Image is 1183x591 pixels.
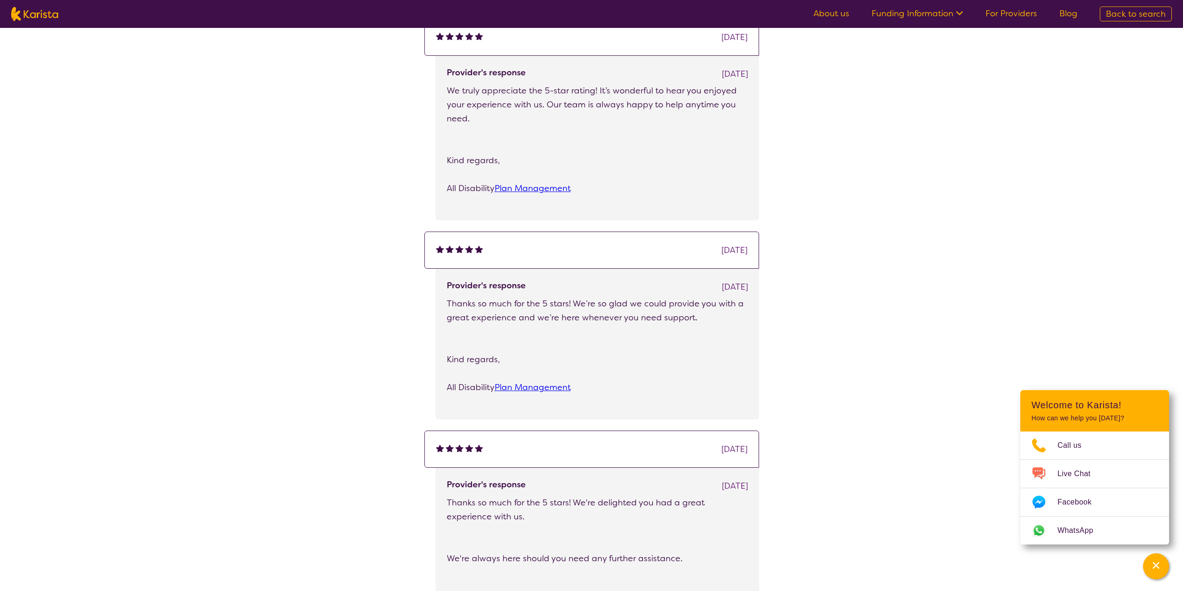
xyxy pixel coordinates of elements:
[1059,8,1077,19] a: Blog
[1020,390,1169,545] div: Channel Menu
[1143,553,1169,579] button: Channel Menu
[475,444,483,452] img: fullstar
[475,32,483,40] img: fullstar
[436,245,444,253] img: fullstar
[447,153,748,167] p: Kind regards,
[1057,524,1104,538] span: WhatsApp
[1057,495,1103,509] span: Facebook
[456,32,463,40] img: fullstar
[495,183,571,194] a: Plan Management
[436,444,444,452] img: fullstar
[446,444,454,452] img: fullstar
[465,245,473,253] img: fullstar
[1031,399,1158,411] h2: Welcome to Karista!
[1020,517,1169,545] a: Web link opens in a new tab.
[446,32,454,40] img: fullstar
[722,479,748,493] div: [DATE]
[11,7,58,21] img: Karista logo
[447,67,526,78] h4: Provider's response
[813,8,849,19] a: About us
[436,32,444,40] img: fullstar
[465,444,473,452] img: fullstar
[447,496,748,524] p: Thanks so much for the 5 stars! We're delighted you had a great experience with us.
[446,245,454,253] img: fullstar
[456,444,463,452] img: fullstar
[1020,432,1169,545] ul: Choose channel
[447,280,526,291] h4: Provider's response
[495,382,571,393] a: Plan Management
[722,67,748,81] div: [DATE]
[985,8,1037,19] a: For Providers
[447,479,526,490] h4: Provider's response
[447,181,748,195] p: All Disability
[456,245,463,253] img: fullstar
[447,551,748,565] p: We're always here should you need any further assistance.
[475,245,483,253] img: fullstar
[465,32,473,40] img: fullstar
[447,352,748,366] p: Kind regards,
[447,297,748,325] p: Thanks so much for the 5 stars! We’re so glad we could provide you with a great experience and we...
[721,243,747,257] div: [DATE]
[872,8,963,19] a: Funding Information
[1057,467,1102,481] span: Live Chat
[1100,7,1172,21] a: Back to search
[447,380,748,394] p: All Disability
[721,30,747,44] div: [DATE]
[1106,8,1166,20] span: Back to search
[1057,438,1093,452] span: Call us
[722,280,748,294] div: [DATE]
[447,84,748,126] p: We truly appreciate the 5-star rating! It’s wonderful to hear you enjoyed your experience with us...
[721,442,747,456] div: [DATE]
[1031,414,1158,422] p: How can we help you [DATE]?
